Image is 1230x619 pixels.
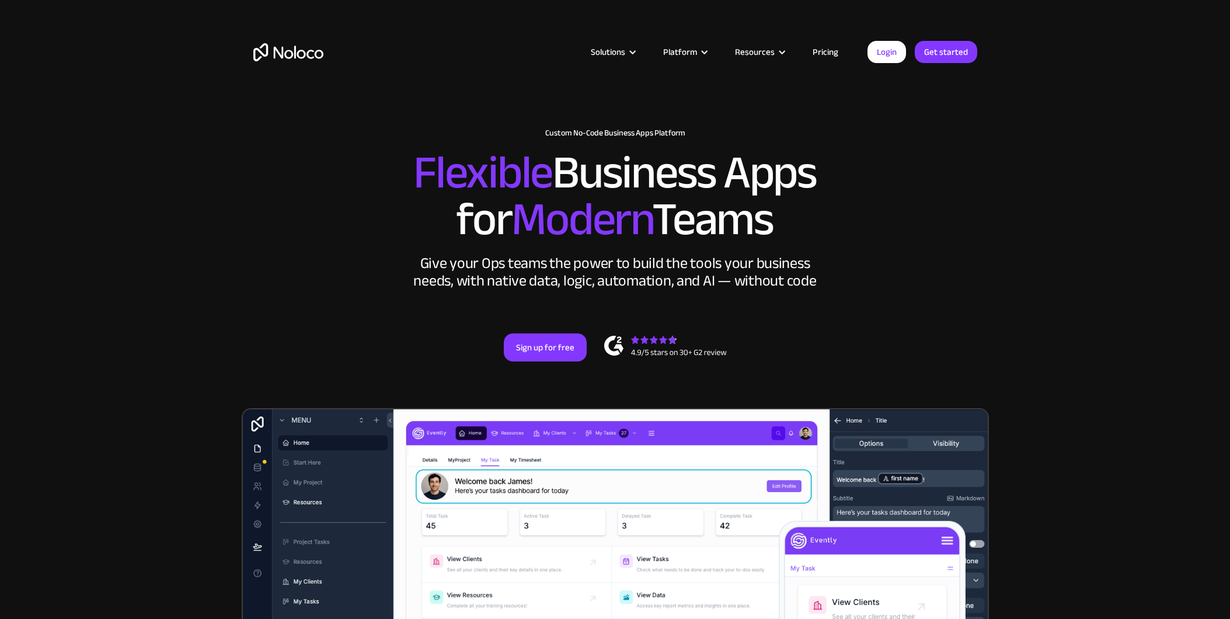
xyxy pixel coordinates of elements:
[720,44,798,60] div: Resources
[663,44,697,60] div: Platform
[411,255,820,290] div: Give your Ops teams the power to build the tools your business needs, with native data, logic, au...
[511,176,652,263] span: Modern
[735,44,775,60] div: Resources
[867,41,906,63] a: Login
[504,333,587,361] a: Sign up for free
[253,128,977,138] h1: Custom No-Code Business Apps Platform
[576,44,649,60] div: Solutions
[413,129,552,216] span: Flexible
[649,44,720,60] div: Platform
[253,43,323,61] a: home
[591,44,625,60] div: Solutions
[253,149,977,243] h2: Business Apps for Teams
[798,44,853,60] a: Pricing
[915,41,977,63] a: Get started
